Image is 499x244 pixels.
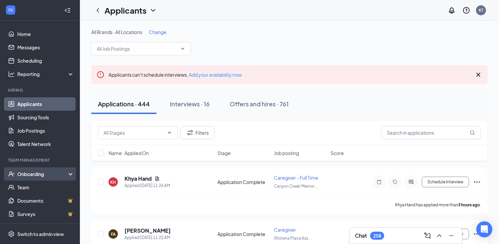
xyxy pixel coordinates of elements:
[422,177,469,187] button: Schedule Interview
[189,72,242,78] a: Add your availability now
[109,150,149,156] span: Name · Applied On
[17,194,74,207] a: DocumentsCrown
[17,41,74,54] a: Messages
[125,234,171,241] div: Applied [DATE] 11:22 AM
[97,45,177,52] input: All Job Postings
[407,179,415,185] svg: ActiveChat
[381,126,481,139] input: Search in applications
[218,231,270,237] div: Application Complete
[462,6,470,14] svg: QuestionInfo
[230,100,289,108] div: Offers and hires · 761
[98,100,150,108] div: Applications · 444
[391,179,399,185] svg: Tag
[105,5,146,16] h1: Applicants
[274,184,318,189] span: Canyon Creek Memor ...
[167,130,172,135] svg: ChevronDown
[218,179,270,185] div: Application Complete
[274,150,299,156] span: Job posting
[149,6,157,14] svg: ChevronDown
[111,231,116,237] div: FA
[8,87,73,93] div: Hiring
[446,230,457,241] button: Minimize
[218,150,231,156] span: Stage
[91,29,142,35] span: All Brands · All Locations
[149,29,166,35] span: Change
[373,233,381,239] div: 258
[17,231,64,237] div: Switch to admin view
[448,6,456,14] svg: Notifications
[8,157,73,163] div: Team Management
[154,176,160,181] svg: Document
[17,111,74,124] a: Sourcing Tools
[8,171,15,177] svg: UserCheck
[423,232,431,240] svg: ComposeMessage
[447,232,455,240] svg: Minimize
[94,6,102,14] svg: ChevronLeft
[17,124,74,137] a: Job Postings
[435,232,443,240] svg: ChevronUp
[170,100,210,108] div: Interviews · 16
[180,46,185,51] svg: ChevronDown
[375,179,383,185] svg: Note
[7,7,14,13] svg: WorkstreamLogo
[186,129,194,137] svg: Filter
[470,130,475,135] svg: MagnifyingGlass
[476,221,492,237] div: Open Intercom Messenger
[17,207,74,221] a: SurveysCrown
[17,137,74,151] a: Talent Network
[17,97,74,111] a: Applicants
[479,7,483,13] div: KT
[8,71,15,77] svg: Analysis
[125,175,152,182] h5: Khya Hand
[434,230,445,241] button: ChevronUp
[125,227,171,234] h5: [PERSON_NAME]
[331,150,344,156] span: Score
[274,175,318,181] span: Caregiver - Full Time
[17,27,74,41] a: Home
[180,126,214,139] button: Filter Filters
[473,178,481,186] svg: Ellipses
[422,230,433,241] button: ComposeMessage
[17,71,75,77] div: Reporting
[17,171,69,177] div: Onboarding
[97,71,105,79] svg: Error
[8,231,15,237] svg: Settings
[17,181,74,194] a: Team
[104,129,164,136] input: All Stages
[355,232,367,239] h3: Chat
[125,182,170,189] div: Applied [DATE] 11:26 AM
[274,227,296,233] span: Caregiver
[109,72,242,78] span: Applicants can't schedule interviews.
[474,71,482,79] svg: Cross
[17,54,74,67] a: Scheduling
[395,202,481,208] p: Khya Hand has applied more than .
[64,7,71,14] svg: Collapse
[473,230,481,238] svg: Ellipses
[274,236,312,241] span: Wisteria Place Ass ...
[111,179,116,185] div: KH
[458,202,480,207] b: 3 hours ago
